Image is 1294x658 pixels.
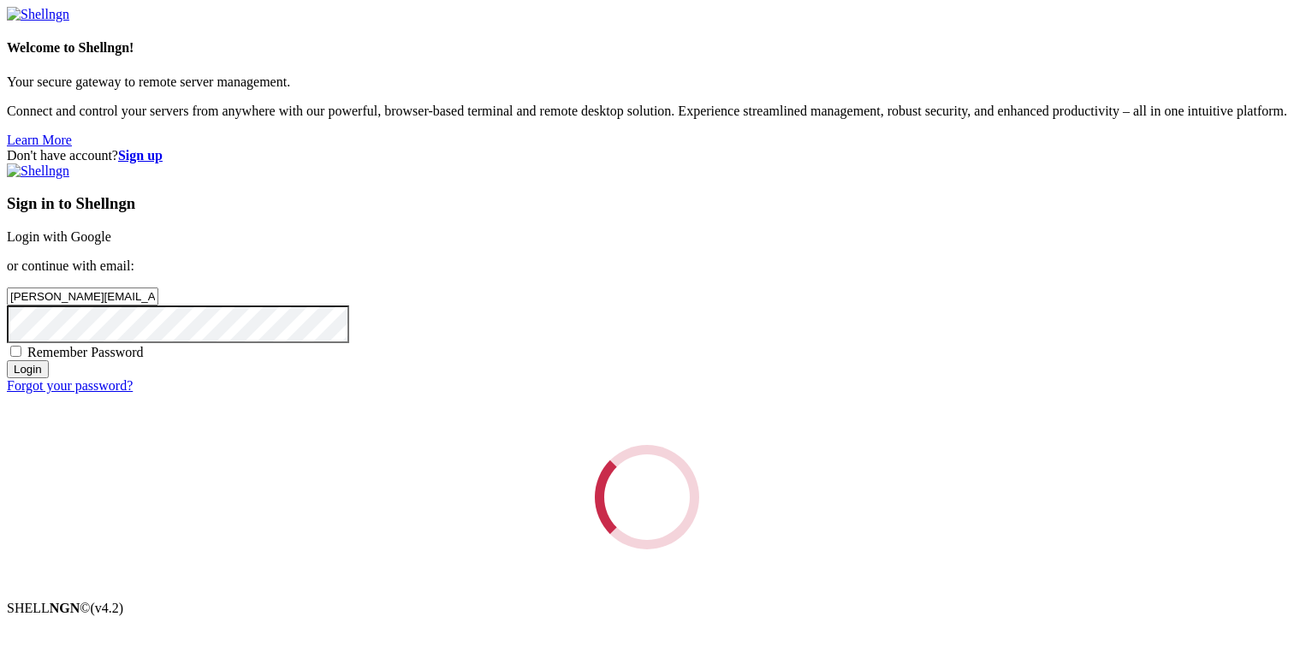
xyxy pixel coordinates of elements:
span: Remember Password [27,345,144,359]
img: Shellngn [7,163,69,179]
a: Sign up [118,148,163,163]
div: Loading... [573,424,720,570]
b: NGN [50,601,80,615]
a: Forgot your password? [7,378,133,393]
input: Remember Password [10,346,21,357]
p: Your secure gateway to remote server management. [7,74,1287,90]
input: Login [7,360,49,378]
a: Learn More [7,133,72,147]
p: Connect and control your servers from anywhere with our powerful, browser-based terminal and remo... [7,104,1287,119]
h3: Sign in to Shellngn [7,194,1287,213]
div: Don't have account? [7,148,1287,163]
img: Shellngn [7,7,69,22]
span: SHELL © [7,601,123,615]
a: Login with Google [7,229,111,244]
span: 4.2.0 [91,601,124,615]
p: or continue with email: [7,258,1287,274]
input: Email address [7,288,158,305]
h4: Welcome to Shellngn! [7,40,1287,56]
